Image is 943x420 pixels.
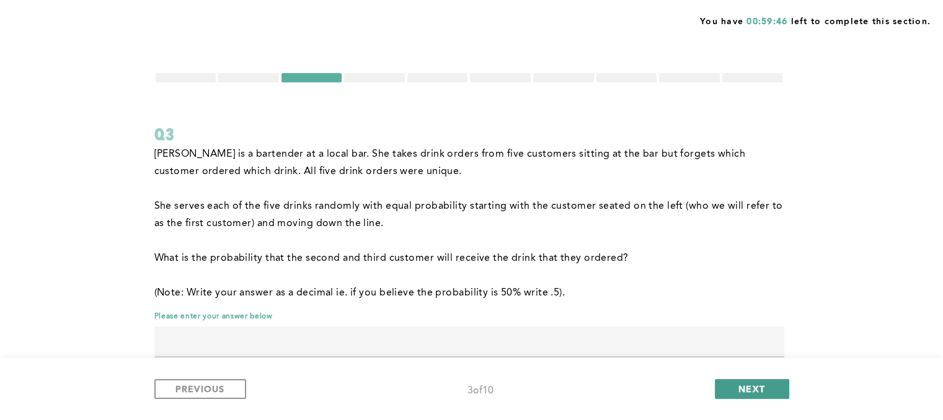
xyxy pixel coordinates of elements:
[467,382,494,400] div: 3 of 10
[154,379,246,399] button: PREVIOUS
[154,146,784,180] p: [PERSON_NAME] is a bartender at a local bar. She takes drink orders from five customers sitting a...
[738,383,765,395] span: NEXT
[700,12,931,28] span: You have left to complete this section.
[154,250,784,267] p: What is the probability that the second and third customer will receive the drink that they ordered?
[154,312,784,322] span: Please enter your answer below
[715,379,789,399] button: NEXT
[746,17,787,26] span: 00:59:46
[154,198,784,232] p: She serves each of the five drinks randomly with equal probability starting with the customer sea...
[154,284,784,302] p: (Note: Write your answer as a decimal ie. if you believe the probability is 50% write .5).
[154,123,784,146] div: Q3
[175,383,225,395] span: PREVIOUS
